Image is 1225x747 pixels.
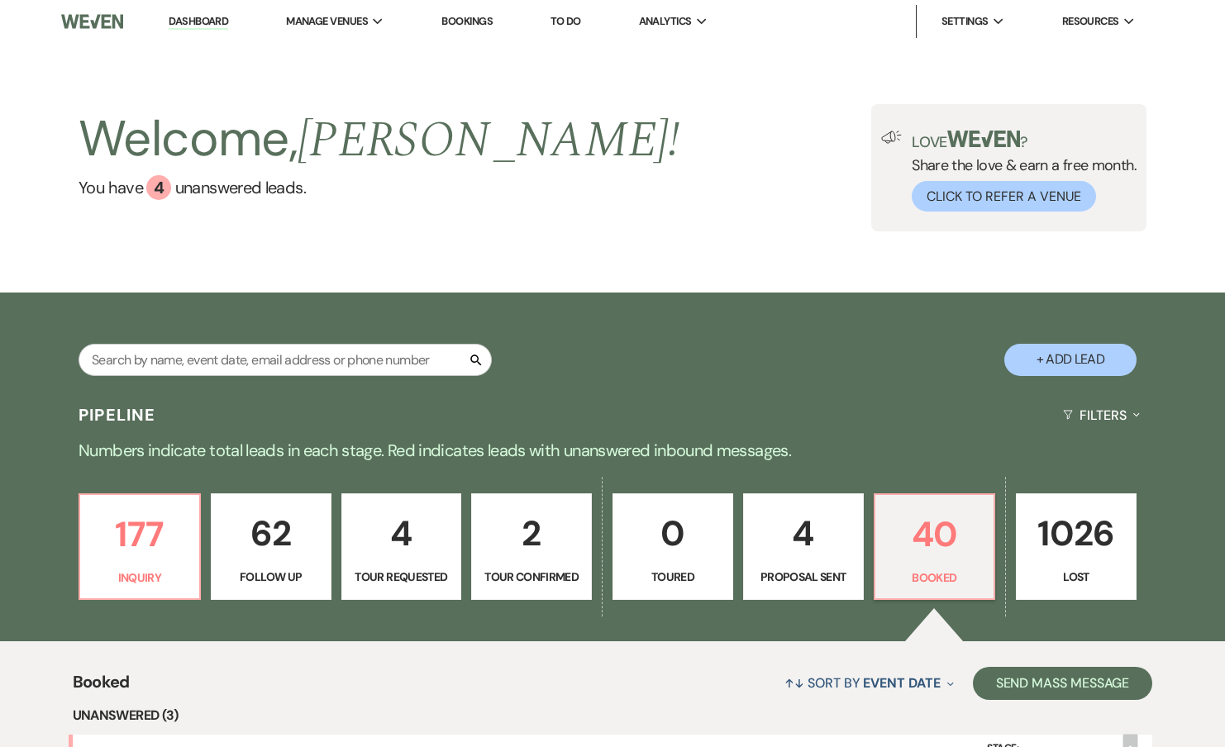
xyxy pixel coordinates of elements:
[146,175,171,200] div: 4
[885,569,984,587] p: Booked
[973,667,1153,700] button: Send Mass Message
[482,568,581,586] p: Tour Confirmed
[222,506,321,561] p: 62
[211,493,331,601] a: 62Follow Up
[441,14,493,28] a: Bookings
[352,506,451,561] p: 4
[79,104,679,175] h2: Welcome,
[90,569,189,587] p: Inquiry
[79,493,201,601] a: 177Inquiry
[784,674,804,692] span: ↑↓
[471,493,592,601] a: 2Tour Confirmed
[1027,568,1126,586] p: Lost
[912,131,1137,150] p: Love ?
[1062,13,1119,30] span: Resources
[941,13,989,30] span: Settings
[222,568,321,586] p: Follow Up
[551,14,581,28] a: To Do
[17,437,1208,464] p: Numbers indicate total leads in each stage. Red indicates leads with unanswered inbound messages.
[73,669,130,705] span: Booked
[341,493,462,601] a: 4Tour Requested
[754,568,853,586] p: Proposal Sent
[902,131,1137,212] div: Share the love & earn a free month.
[885,507,984,562] p: 40
[912,181,1096,212] button: Click to Refer a Venue
[1056,393,1146,437] button: Filters
[623,568,722,586] p: Toured
[79,403,156,426] h3: Pipeline
[90,507,189,562] p: 177
[612,493,733,601] a: 0Toured
[874,493,996,601] a: 40Booked
[754,506,853,561] p: 4
[623,506,722,561] p: 0
[743,493,864,601] a: 4Proposal Sent
[778,661,960,705] button: Sort By Event Date
[61,4,123,39] img: Weven Logo
[79,344,492,376] input: Search by name, event date, email address or phone number
[1016,493,1137,601] a: 1026Lost
[298,102,679,178] span: [PERSON_NAME] !
[286,13,368,30] span: Manage Venues
[482,506,581,561] p: 2
[1027,506,1126,561] p: 1026
[639,13,692,30] span: Analytics
[881,131,902,144] img: loud-speaker-illustration.svg
[863,674,940,692] span: Event Date
[73,705,1153,726] li: Unanswered (3)
[947,131,1021,147] img: weven-logo-green.svg
[1004,344,1137,376] button: + Add Lead
[169,14,228,30] a: Dashboard
[352,568,451,586] p: Tour Requested
[79,175,679,200] a: You have 4 unanswered leads.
